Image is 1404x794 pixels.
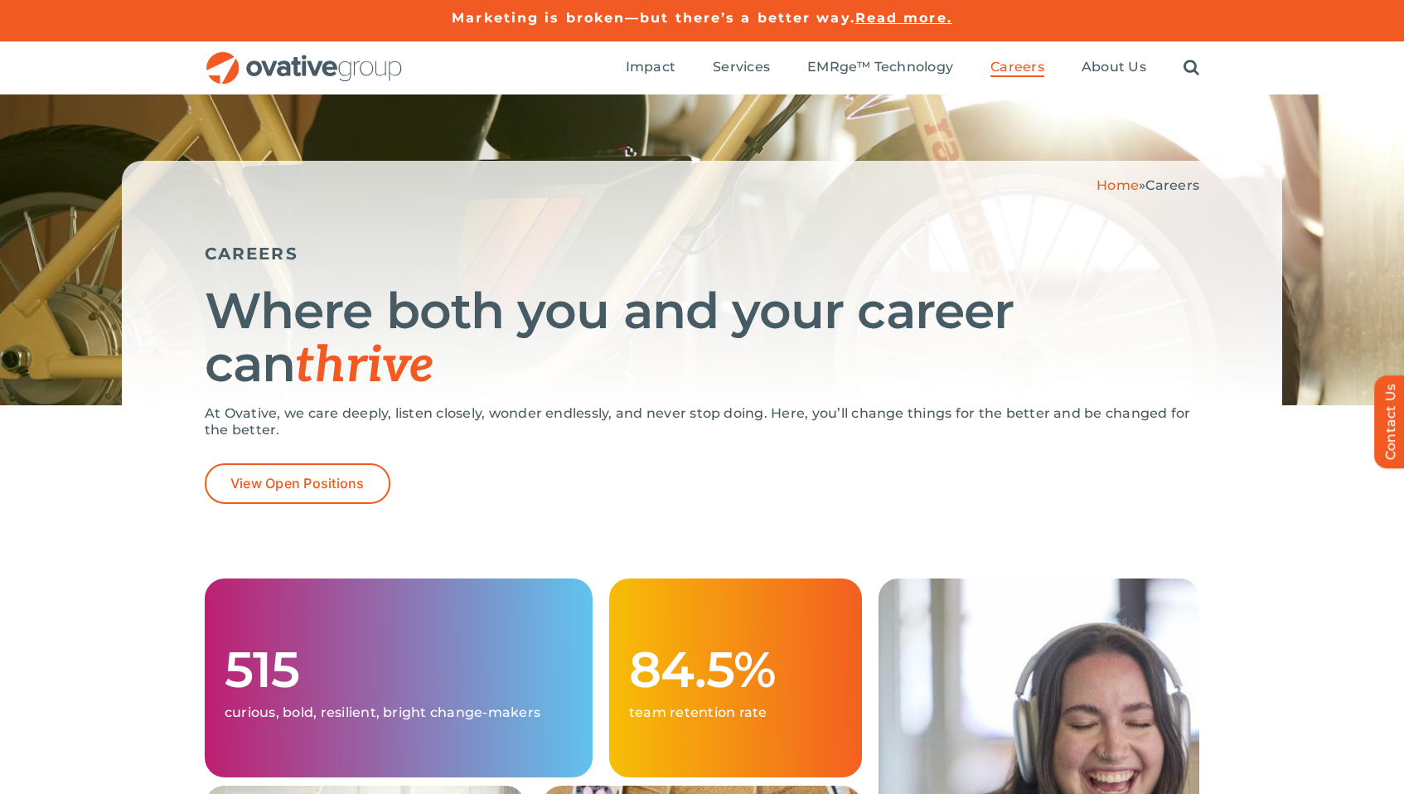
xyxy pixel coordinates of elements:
[1097,177,1139,193] a: Home
[990,59,1044,75] span: Careers
[1184,59,1199,77] a: Search
[626,41,1199,94] nav: Menu
[1145,177,1199,193] span: Careers
[1082,59,1146,75] span: About Us
[855,10,952,26] a: Read more.
[230,476,365,491] span: View Open Positions
[295,336,433,396] span: thrive
[807,59,953,77] a: EMRge™ Technology
[225,704,573,721] p: curious, bold, resilient, bright change-makers
[807,59,953,75] span: EMRge™ Technology
[1097,177,1199,193] span: »
[205,405,1199,438] p: At Ovative, we care deeply, listen closely, wonder endlessly, and never stop doing. Here, you’ll ...
[225,643,573,696] h1: 515
[1082,59,1146,77] a: About Us
[713,59,770,75] span: Services
[990,59,1044,77] a: Careers
[205,244,1199,264] h5: CAREERS
[626,59,675,75] span: Impact
[629,643,842,696] h1: 84.5%
[629,704,842,721] p: team retention rate
[713,59,770,77] a: Services
[205,50,404,65] a: OG_Full_horizontal_RGB
[452,10,855,26] a: Marketing is broken—but there’s a better way.
[205,284,1199,393] h1: Where both you and your career can
[626,59,675,77] a: Impact
[205,463,390,504] a: View Open Positions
